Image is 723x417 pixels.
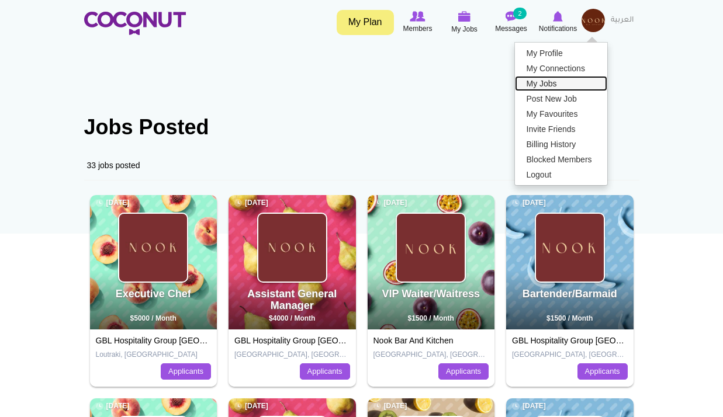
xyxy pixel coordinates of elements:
[373,198,407,208] span: [DATE]
[269,314,315,322] span: $4000 / Month
[605,9,639,32] a: العربية
[373,401,407,411] span: [DATE]
[523,288,617,300] a: Bartender/Barmaid
[234,350,350,360] p: [GEOGRAPHIC_DATA], [GEOGRAPHIC_DATA]
[515,61,607,76] a: My Connections
[515,46,607,61] a: My Profile
[515,106,607,121] a: My Favourites
[247,288,337,311] a: Assistant General Manager
[373,350,489,360] p: [GEOGRAPHIC_DATA], [GEOGRAPHIC_DATA]
[84,12,186,35] img: Home
[395,9,441,36] a: Browse Members Members
[300,363,350,380] a: Applicants
[382,288,480,300] a: VIP Waiter/Waitress
[96,336,264,345] a: GBL Hospitality Group [GEOGRAPHIC_DATA]
[373,336,454,345] a: Nook Bar And Kitchen
[458,11,471,22] img: My Jobs
[488,9,535,36] a: Messages Messages 2
[96,350,212,360] p: Loutraki, [GEOGRAPHIC_DATA]
[438,363,489,380] a: Applicants
[410,11,425,22] img: Browse Members
[512,198,546,208] span: [DATE]
[403,23,432,34] span: Members
[515,121,607,137] a: Invite Friends
[495,23,527,34] span: Messages
[512,350,628,360] p: [GEOGRAPHIC_DATA], [GEOGRAPHIC_DATA]
[234,198,268,208] span: [DATE]
[515,91,607,106] a: Post New Job
[408,314,454,322] span: $1500 / Month
[451,23,478,35] span: My Jobs
[515,76,607,91] a: My Jobs
[441,9,488,36] a: My Jobs My Jobs
[337,10,394,35] a: My Plan
[513,8,526,19] small: 2
[234,336,403,345] a: GBL Hospitality Group [GEOGRAPHIC_DATA]
[506,11,517,22] img: Messages
[535,9,582,36] a: Notifications Notifications
[515,167,607,182] a: Logout
[539,23,577,34] span: Notifications
[515,137,607,152] a: Billing History
[577,363,628,380] a: Applicants
[96,401,130,411] span: [DATE]
[84,116,639,139] h1: Jobs Posted
[130,314,177,322] span: $5000 / Month
[96,198,130,208] span: [DATE]
[234,401,268,411] span: [DATE]
[512,401,546,411] span: [DATE]
[553,11,563,22] img: Notifications
[515,152,607,167] a: Blocked Members
[161,363,211,380] a: Applicants
[546,314,593,322] span: $1500 / Month
[116,288,191,300] a: Executive Chef
[512,336,680,345] a: GBL Hospitality Group [GEOGRAPHIC_DATA]
[84,151,639,180] div: 33 jobs posted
